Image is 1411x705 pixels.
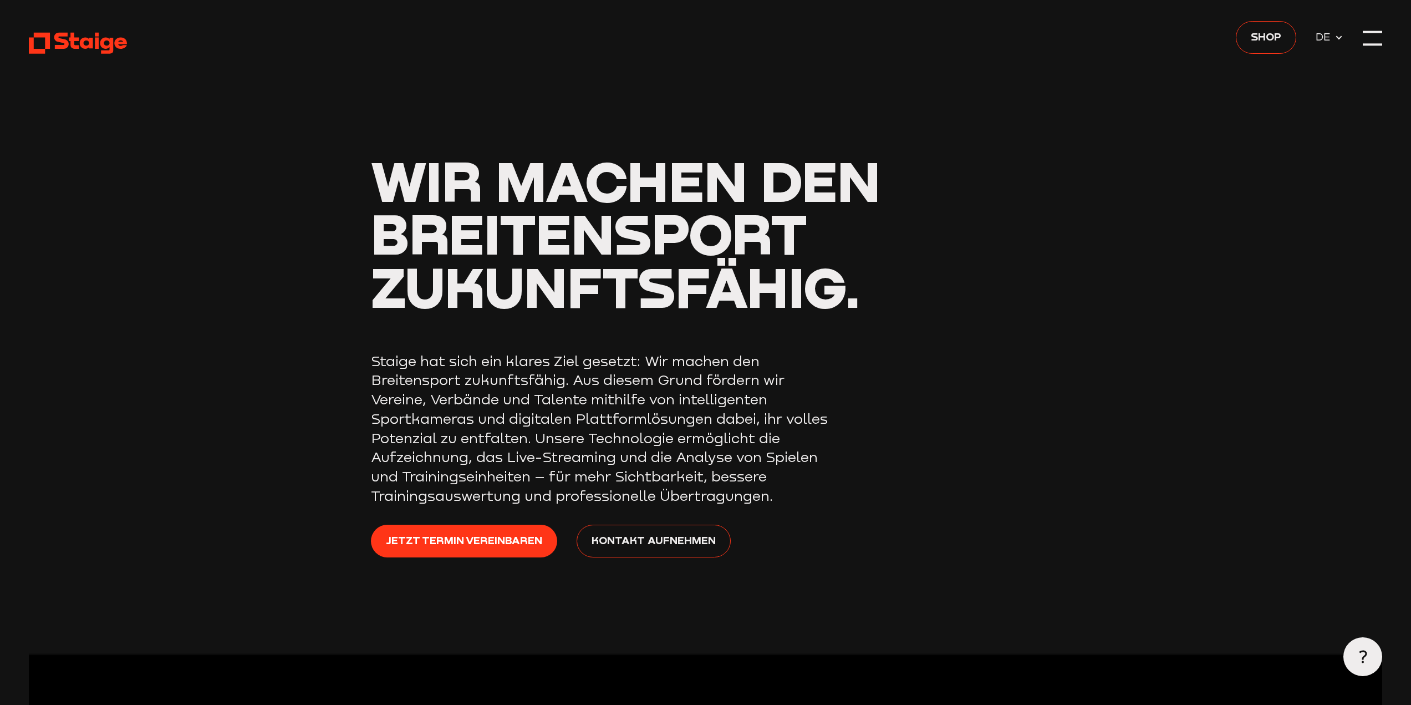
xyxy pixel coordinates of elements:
span: Wir machen den Breitensport zukunftsfähig. [371,147,880,320]
span: Jetzt Termin vereinbaren [386,532,542,549]
a: Shop [1236,21,1296,53]
p: Staige hat sich ein klares Ziel gesetzt: Wir machen den Breitensport zukunftsfähig. Aus diesem Gr... [371,352,842,506]
span: DE [1316,28,1335,45]
span: Kontakt aufnehmen [592,532,716,549]
span: Shop [1251,28,1281,45]
a: Jetzt Termin vereinbaren [371,525,557,557]
a: Kontakt aufnehmen [577,525,731,557]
